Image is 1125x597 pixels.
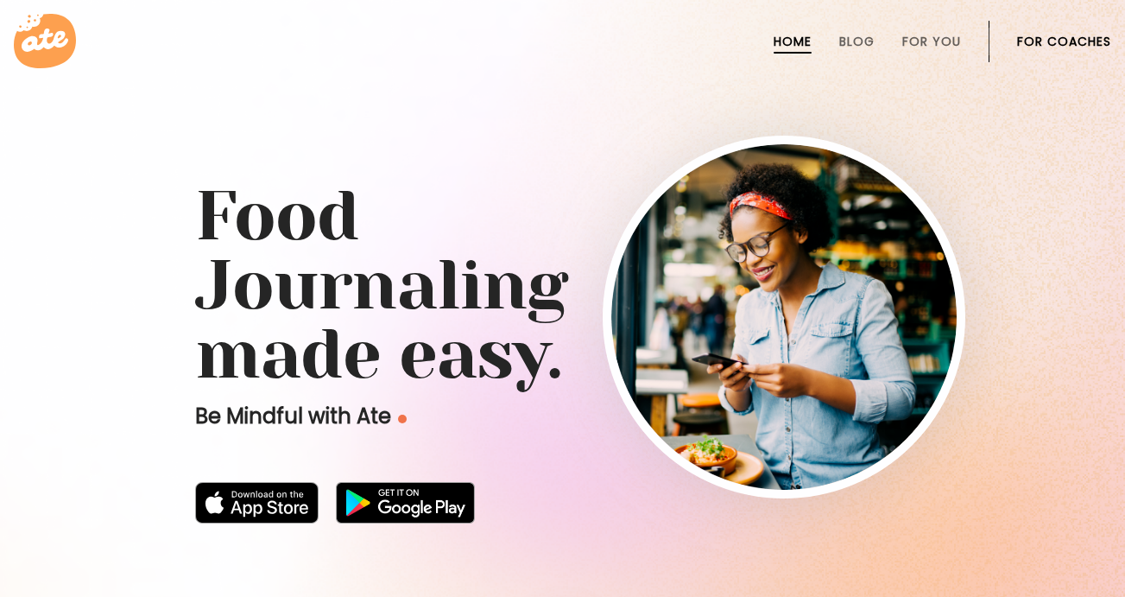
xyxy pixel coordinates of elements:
a: For Coaches [1017,35,1111,48]
img: badge-download-apple.svg [195,482,319,524]
a: Home [774,35,812,48]
p: Be Mindful with Ate [195,403,679,430]
img: badge-download-google.png [336,482,475,524]
a: Blog [839,35,875,48]
a: For You [902,35,961,48]
h1: Food Journaling made easy. [195,181,931,389]
img: home-hero-img-rounded.png [611,144,957,490]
